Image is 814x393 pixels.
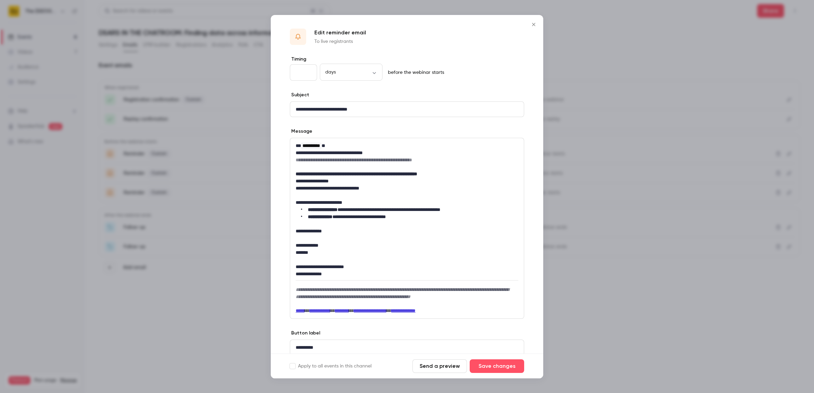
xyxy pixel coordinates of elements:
p: Edit reminder email [314,29,366,37]
div: editor [290,102,524,117]
label: Apply to all events in this channel [290,363,372,370]
label: Timing [290,56,524,63]
div: editor [290,340,524,355]
button: Send a preview [412,359,467,373]
div: days [320,69,382,76]
button: Close [527,18,541,31]
p: To live registrants [314,38,366,45]
div: editor [290,138,524,318]
label: Button label [290,330,320,337]
label: Message [290,128,312,135]
label: Subject [290,92,309,98]
p: before the webinar starts [385,69,444,76]
button: Save changes [470,359,524,373]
